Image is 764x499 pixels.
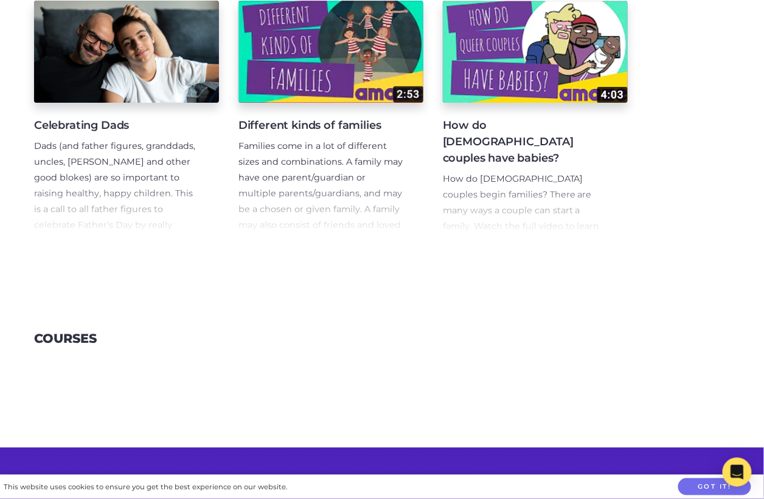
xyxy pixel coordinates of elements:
[34,117,200,134] h4: Celebrating Dads
[238,117,404,134] h4: Different kinds of families
[723,458,752,487] div: Open Intercom Messenger
[443,117,608,167] h4: How do [DEMOGRAPHIC_DATA] couples have babies?
[678,478,751,496] button: Got it!
[34,139,200,249] p: Dads (and father figures, granddads, uncles, [PERSON_NAME] and other good blokes) are so importan...
[34,331,97,346] h3: Courses
[4,481,287,494] div: This website uses cookies to ensure you get the best experience on our website.
[443,171,608,250] p: How do [DEMOGRAPHIC_DATA] couples begin families? There are many ways a couple can start a family...
[238,1,423,234] a: Different kinds of families Families come in a lot of different sizes and combinations. A family ...
[238,139,404,343] p: Families come in a lot of different sizes and combinations. A family may have one parent/guardian...
[34,1,219,234] a: Celebrating Dads Dads (and father figures, granddads, uncles, [PERSON_NAME] and other good blokes...
[443,1,628,234] a: How do [DEMOGRAPHIC_DATA] couples have babies? How do [DEMOGRAPHIC_DATA] couples begin families? ...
